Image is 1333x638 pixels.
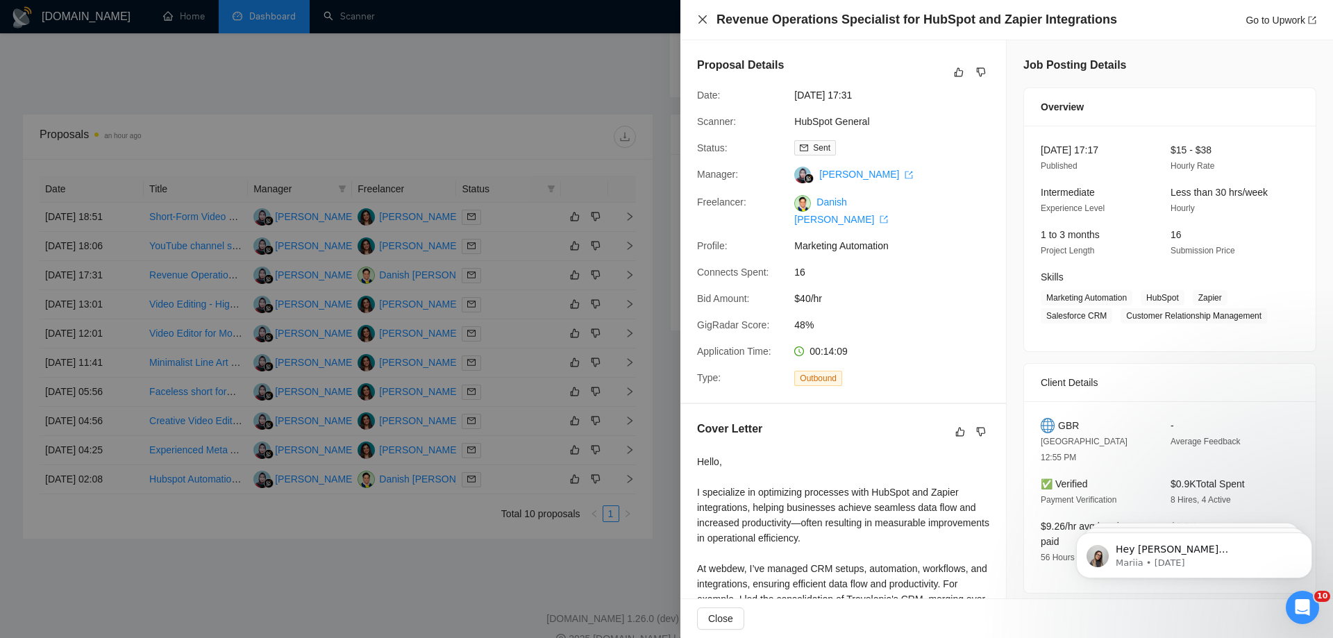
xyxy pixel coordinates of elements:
span: Salesforce CRM [1041,308,1112,324]
span: $0.9K Total Spent [1171,478,1245,489]
img: gigradar-bm.png [804,174,814,183]
a: Go to Upworkexport [1246,15,1316,26]
span: dislike [976,426,986,437]
button: dislike [973,64,989,81]
span: Status: [697,142,728,153]
span: Profile: [697,240,728,251]
span: Type: [697,372,721,383]
a: HubSpot General [794,116,869,127]
span: Scanner: [697,116,736,127]
span: Customer Relationship Management [1121,308,1267,324]
span: [DATE] 17:17 [1041,144,1098,156]
a: [PERSON_NAME] export [819,169,913,180]
a: Danish [PERSON_NAME] export [794,196,888,224]
span: like [954,67,964,78]
span: 10 [1314,591,1330,602]
button: Close [697,607,744,630]
button: dislike [973,423,989,440]
span: - [1171,420,1174,431]
button: like [952,423,969,440]
span: dislike [976,67,986,78]
span: 8 Hires, 4 Active [1171,495,1231,505]
h5: Job Posting Details [1023,57,1126,74]
img: 🌐 [1041,418,1055,433]
span: 1 to 3 months [1041,229,1100,240]
span: Marketing Automation [794,238,1003,253]
span: Project Length [1041,246,1094,255]
button: like [950,64,967,81]
span: Bid Amount: [697,293,750,304]
iframe: Intercom live chat [1286,591,1319,624]
h4: Revenue Operations Specialist for HubSpot and Zapier Integrations [716,11,1117,28]
h5: Cover Letter [697,421,762,437]
span: [GEOGRAPHIC_DATA] 12:55 PM [1041,437,1127,462]
span: Experience Level [1041,203,1105,213]
span: 56 Hours [1041,553,1075,562]
span: 16 [1171,229,1182,240]
iframe: Intercom notifications message [1055,503,1333,601]
span: Skills [1041,271,1064,283]
span: Date: [697,90,720,101]
span: Intermediate [1041,187,1095,198]
img: c1FWSR891Ejb6XBtzUS5MPGxV_pXTwxGPoKifBtbmM79KexdRudq6vWYCFjXCRjQd4 [794,195,811,212]
span: Manager: [697,169,738,180]
h5: Proposal Details [697,57,784,74]
span: ✅ Verified [1041,478,1088,489]
span: Average Feedback [1171,437,1241,446]
span: Overview [1041,99,1084,115]
span: Application Time: [697,346,771,357]
button: Close [697,14,708,26]
span: Marketing Automation [1041,290,1132,305]
span: GigRadar Score: [697,319,769,330]
span: export [905,171,913,179]
span: Hourly [1171,203,1195,213]
span: like [955,426,965,437]
span: Close [708,611,733,626]
span: $15 - $38 [1171,144,1212,156]
span: Freelancer: [697,196,746,208]
span: $40/hr [794,291,1003,306]
span: close [697,14,708,25]
span: export [1308,16,1316,24]
div: Client Details [1041,364,1299,401]
span: Payment Verification [1041,495,1116,505]
span: export [880,215,888,224]
span: Submission Price [1171,246,1235,255]
span: HubSpot [1141,290,1184,305]
span: Hourly Rate [1171,161,1214,171]
span: Less than 30 hrs/week [1171,187,1268,198]
span: [DATE] 17:31 [794,87,1003,103]
span: mail [800,144,808,152]
span: Sent [813,143,830,153]
span: GBR [1058,418,1079,433]
span: 48% [794,317,1003,333]
span: 00:14:09 [810,346,848,357]
span: Zapier [1193,290,1227,305]
span: 16 [794,265,1003,280]
span: Outbound [794,371,842,386]
span: $9.26/hr avg hourly rate paid [1041,521,1143,547]
span: Connects Spent: [697,267,769,278]
span: clock-circle [794,346,804,356]
span: Published [1041,161,1078,171]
